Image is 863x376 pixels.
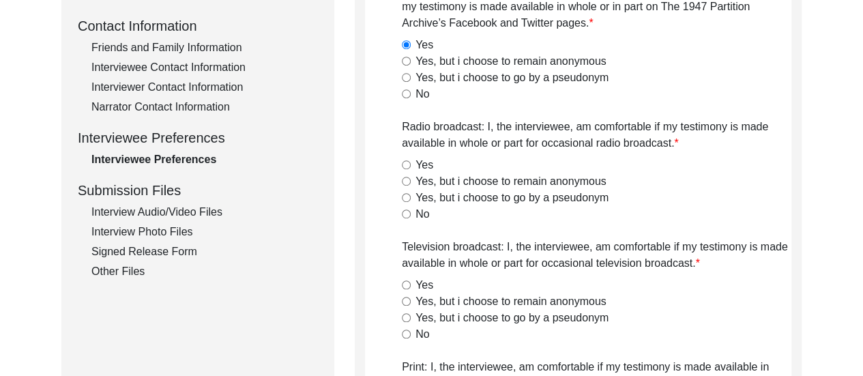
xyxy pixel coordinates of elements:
label: Yes, but i choose to go by a pseudonym [415,190,609,206]
div: Submission Files [78,180,318,201]
div: Narrator Contact Information [91,99,318,115]
label: Yes [415,157,433,173]
label: No [415,86,429,102]
div: Signed Release Form [91,244,318,260]
div: Interviewee Contact Information [91,59,318,76]
label: Yes [415,37,433,53]
label: Yes, but i choose to go by a pseudonym [415,310,609,326]
div: Interview Audio/Video Files [91,204,318,220]
label: Yes [415,277,433,293]
div: Interview Photo Files [91,224,318,240]
label: Television broadcast: I, the interviewee, am comfortable if my testimony is made available in who... [402,239,791,272]
label: Yes, but i choose to go by a pseudonym [415,70,609,86]
div: Interviewer Contact Information [91,79,318,96]
label: Yes, but i choose to remain anonymous [415,293,606,310]
label: Yes, but i choose to remain anonymous [415,173,606,190]
label: No [415,326,429,343]
div: Contact Information [78,16,318,36]
label: No [415,206,429,222]
div: Friends and Family Information [91,40,318,56]
div: Interviewee Preferences [78,128,318,148]
div: Other Files [91,263,318,280]
label: Yes, but i choose to remain anonymous [415,53,606,70]
label: Radio broadcast: I, the interviewee, am comfortable if my testimony is made available in whole or... [402,119,791,151]
div: Interviewee Preferences [91,151,318,168]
